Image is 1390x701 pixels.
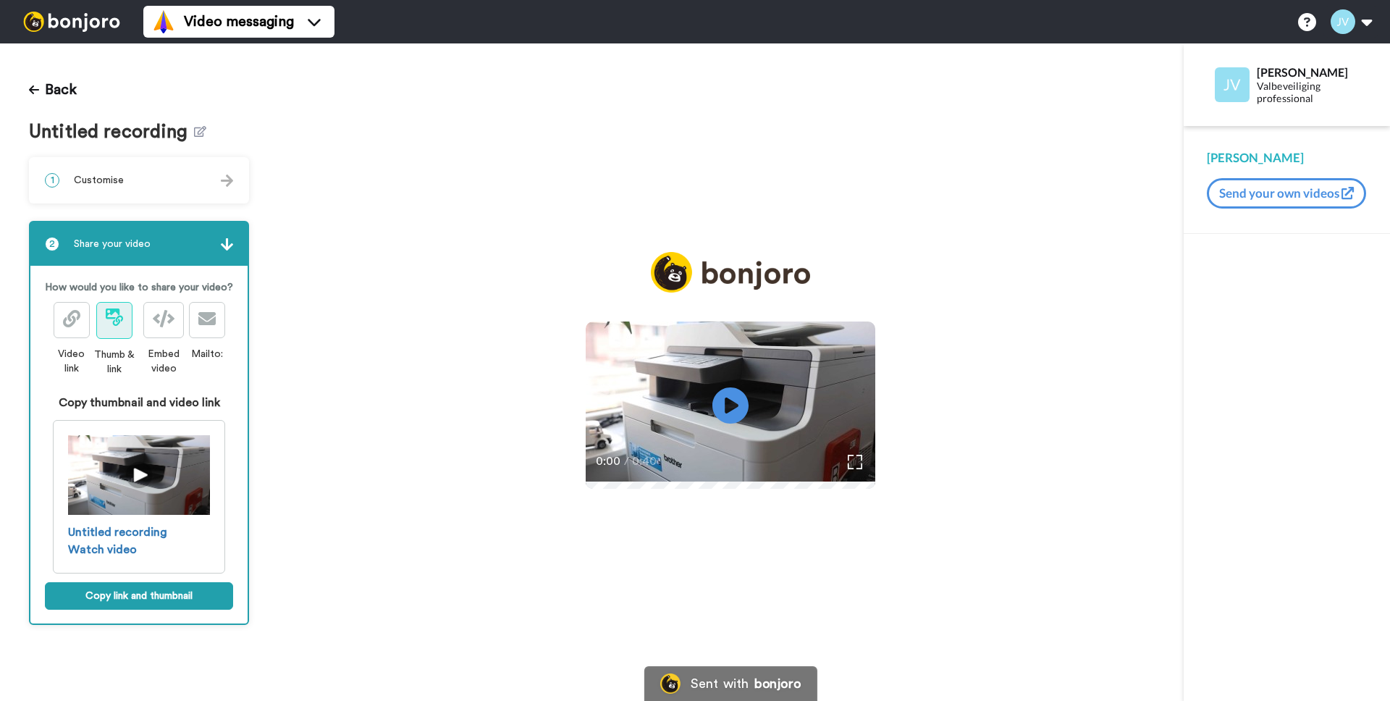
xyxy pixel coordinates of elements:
[221,238,233,251] img: arrow.svg
[651,252,810,293] img: logo_full.png
[221,175,233,187] img: arrow.svg
[754,677,801,690] div: bonjoro
[45,173,59,188] span: 1
[1207,178,1366,209] button: Send your own videos
[45,280,233,295] p: How would you like to share your video?
[68,435,210,515] img: 09fe35f9-78a6-4356-b90f-5302997eb60d_thumbnail_play_1754909893.jpg
[68,435,210,558] a: Untitled recordingWatch video
[660,673,681,694] img: Bonjoro Logo
[17,12,126,32] img: bj-logo-header-white.svg
[90,348,138,377] div: Thumb & link
[848,455,862,469] img: Full screen
[1215,67,1250,102] img: Profile Image
[138,347,189,376] div: Embed video
[68,524,167,558] span: Untitled recording Watch video
[624,453,629,470] span: /
[691,677,749,690] div: Sent with
[1257,80,1366,105] div: Valbeveiliging professional
[184,12,294,32] span: Video messaging
[53,347,90,376] div: Video link
[45,394,233,411] div: Copy thumbnail and video link
[189,347,225,361] div: Mailto:
[1207,149,1367,167] div: [PERSON_NAME]
[45,582,233,610] button: Copy link and thumbnail
[29,157,249,203] div: 1Customise
[74,237,151,251] span: Share your video
[29,72,77,107] button: Back
[29,122,194,143] span: Untitled recording
[152,10,175,33] img: vm-color.svg
[45,237,59,251] span: 2
[74,173,124,188] span: Customise
[632,453,657,470] span: 0:40
[644,666,817,701] a: Bonjoro LogoSent withbonjoro
[1257,65,1366,79] div: [PERSON_NAME]
[596,453,621,470] span: 0:00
